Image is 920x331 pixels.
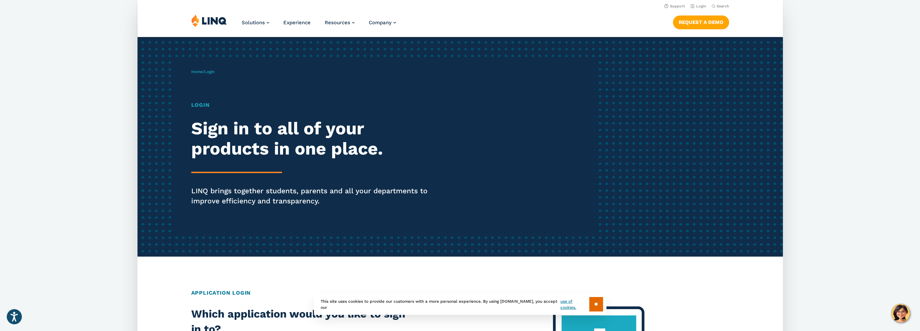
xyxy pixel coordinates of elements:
[560,298,589,310] a: use of cookies.
[664,4,685,8] a: Support
[242,20,265,26] span: Solutions
[314,294,606,315] div: This site uses cookies to provide our customers with a more personal experience. By using [DOMAIN...
[716,4,729,8] span: Search
[191,289,729,297] h2: Application Login
[137,2,783,9] nav: Utility Navigation
[891,304,910,323] button: Hello, have a question? Let’s chat.
[369,20,392,26] span: Company
[204,69,214,74] span: Login
[711,4,729,9] button: Open Search Bar
[325,20,350,26] span: Resources
[242,14,396,36] nav: Primary Navigation
[283,20,311,26] a: Experience
[191,69,214,74] span: /
[191,119,440,159] h2: Sign in to all of your products in one place.
[325,20,355,26] a: Resources
[191,186,440,206] p: LINQ brings together students, parents and all your departments to improve efficiency and transpa...
[191,14,227,27] img: LINQ | K‑12 Software
[191,69,203,74] a: Home
[673,15,729,29] a: Request a Demo
[191,101,440,109] h1: Login
[690,4,706,8] a: Login
[673,14,729,29] nav: Button Navigation
[242,20,269,26] a: Solutions
[369,20,396,26] a: Company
